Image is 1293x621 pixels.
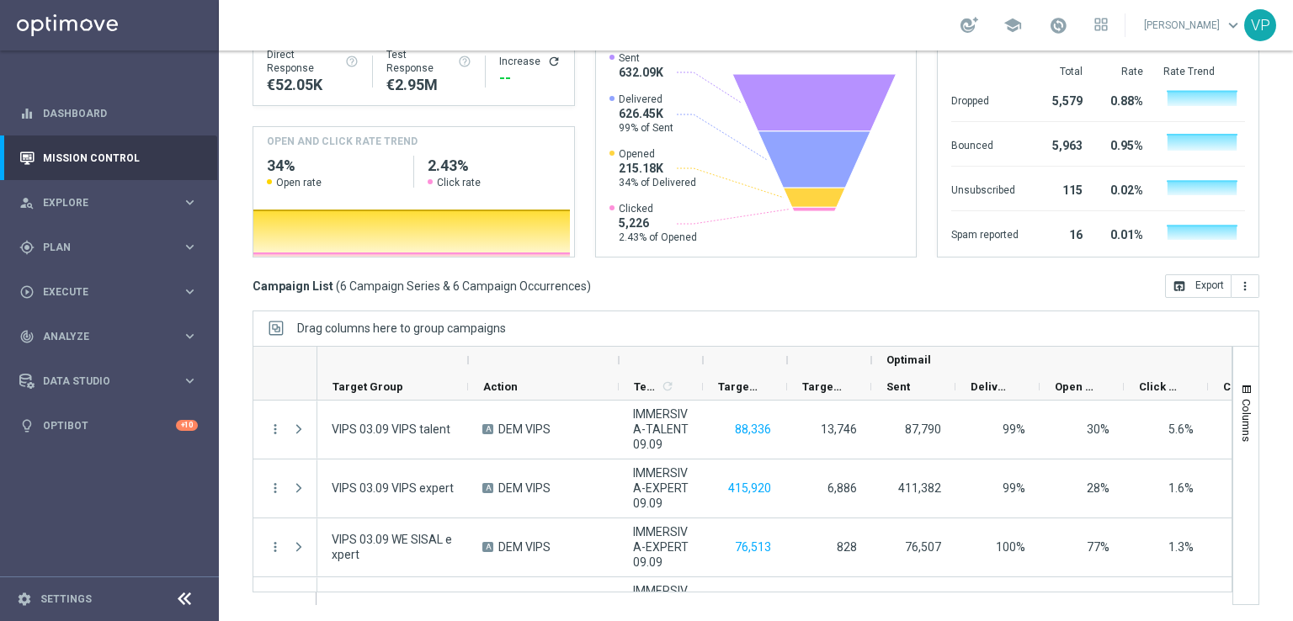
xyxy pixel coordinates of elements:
[634,380,658,393] span: Templates
[498,480,551,496] span: DEM VIPS
[1087,422,1109,436] span: Open Rate = Opened / Delivered
[19,91,198,135] div: Dashboard
[802,380,843,393] span: Targeted Responders
[253,459,317,518] div: Press SPACE to select this row.
[182,373,198,389] i: keyboard_arrow_right
[498,539,551,555] span: DEM VIPS
[1163,65,1245,78] div: Rate Trend
[951,130,1019,157] div: Bounced
[1240,399,1253,442] span: Columns
[619,51,663,65] span: Sent
[482,483,493,493] span: A
[340,279,587,294] span: 6 Campaign Series & 6 Campaign Occurrences
[1039,86,1083,113] div: 5,579
[19,151,199,165] div: Mission Control
[332,532,454,562] span: VIPS 03.09 WE SISAL expert
[1168,540,1194,554] span: Click Rate = Clicked / Opened
[1087,481,1109,495] span: Open Rate = Opened / Delivered
[951,220,1019,247] div: Spam reported
[182,328,198,344] i: keyboard_arrow_right
[1003,16,1022,34] span: school
[253,279,591,294] h3: Campaign List
[19,241,199,254] button: gps_fixed Plan keyboard_arrow_right
[1103,86,1143,113] div: 0.88%
[267,48,359,75] div: Direct Response
[1139,380,1179,393] span: Click Rate
[733,537,773,558] button: 76,513
[1165,274,1232,298] button: open_in_browser Export
[619,121,673,135] span: 99% of Sent
[19,374,199,388] div: Data Studio keyboard_arrow_right
[1003,481,1025,495] span: Delivery Rate = Delivered / Sent
[1232,274,1259,298] button: more_vert
[253,518,317,577] div: Press SPACE to select this row.
[827,481,857,495] span: 6,886
[1168,481,1194,495] span: Click Rate = Clicked / Opened
[19,196,199,210] div: person_search Explore keyboard_arrow_right
[176,420,198,431] div: +10
[19,107,199,120] div: equalizer Dashboard
[1055,380,1095,393] span: Open Rate
[619,231,697,244] span: 2.43% of Opened
[19,330,199,343] button: track_changes Analyze keyboard_arrow_right
[276,176,322,189] span: Open rate
[499,68,561,88] div: --
[619,65,663,80] span: 632.09K
[726,478,773,499] button: 415,920
[267,156,400,176] h2: 34%
[19,240,182,255] div: Plan
[386,48,471,75] div: Test Response
[1244,9,1276,41] div: VP
[332,422,450,437] span: VIPS 03.09 VIPS talent
[268,480,283,496] button: more_vert
[1003,422,1025,436] span: Delivery Rate = Delivered / Sent
[332,480,454,496] span: VIPS 03.09 VIPS expert
[17,592,32,607] i: settings
[619,161,696,176] span: 215.18K
[886,353,931,366] span: Optimail
[633,524,689,570] span: IMMERSIVA-EXPERT 09.09
[1103,130,1143,157] div: 0.95%
[19,329,182,344] div: Analyze
[1039,175,1083,202] div: 115
[1039,220,1083,247] div: 16
[619,93,673,106] span: Delivered
[43,135,198,180] a: Mission Control
[268,422,283,437] button: more_vert
[268,539,283,555] button: more_vert
[297,321,506,335] span: Drag columns here to group campaigns
[19,285,199,299] button: play_circle_outline Execute keyboard_arrow_right
[19,374,182,389] div: Data Studio
[733,419,773,440] button: 88,336
[1103,65,1143,78] div: Rate
[386,75,471,95] div: €2,950,952
[633,406,689,452] span: IMMERSIVA-TALENT 09.09
[661,379,674,393] i: refresh
[547,55,561,68] button: refresh
[886,380,910,393] span: Sent
[43,91,198,135] a: Dashboard
[19,135,198,180] div: Mission Control
[297,321,506,335] div: Row Groups
[1103,220,1143,247] div: 0.01%
[499,55,561,68] div: Increase
[1223,380,1264,393] span: Clicked
[19,195,182,210] div: Explore
[1142,13,1244,38] a: [PERSON_NAME]keyboard_arrow_down
[1087,540,1109,554] span: Open Rate = Opened / Delivered
[267,75,359,95] div: €52,050
[1039,130,1083,157] div: 5,963
[43,403,176,448] a: Optibot
[19,106,35,121] i: equalizer
[1173,279,1186,293] i: open_in_browser
[821,422,857,436] span: 13,746
[43,332,182,342] span: Analyze
[19,419,199,433] button: lightbulb Optibot +10
[19,403,198,448] div: Optibot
